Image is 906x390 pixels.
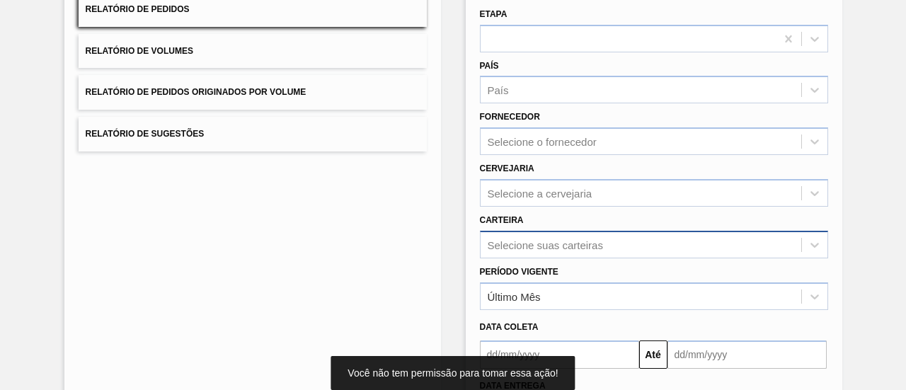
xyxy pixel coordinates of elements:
[480,267,558,277] label: Período Vigente
[348,367,558,379] span: Você não tem permissão para tomar essa ação!
[667,340,827,369] input: dd/mm/yyyy
[86,46,193,56] span: Relatório de Volumes
[480,61,499,71] label: País
[488,290,541,302] div: Último Mês
[480,164,534,173] label: Cervejaria
[480,9,508,19] label: Etapa
[79,34,427,69] button: Relatório de Volumes
[86,4,190,14] span: Relatório de Pedidos
[488,239,603,251] div: Selecione suas carteiras
[480,215,524,225] label: Carteira
[86,87,306,97] span: Relatório de Pedidos Originados por Volume
[480,340,639,369] input: dd/mm/yyyy
[488,84,509,96] div: País
[480,322,539,332] span: Data coleta
[480,112,540,122] label: Fornecedor
[488,187,592,199] div: Selecione a cervejaria
[86,129,205,139] span: Relatório de Sugestões
[79,75,427,110] button: Relatório de Pedidos Originados por Volume
[639,340,667,369] button: Até
[79,117,427,151] button: Relatório de Sugestões
[488,136,597,148] div: Selecione o fornecedor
